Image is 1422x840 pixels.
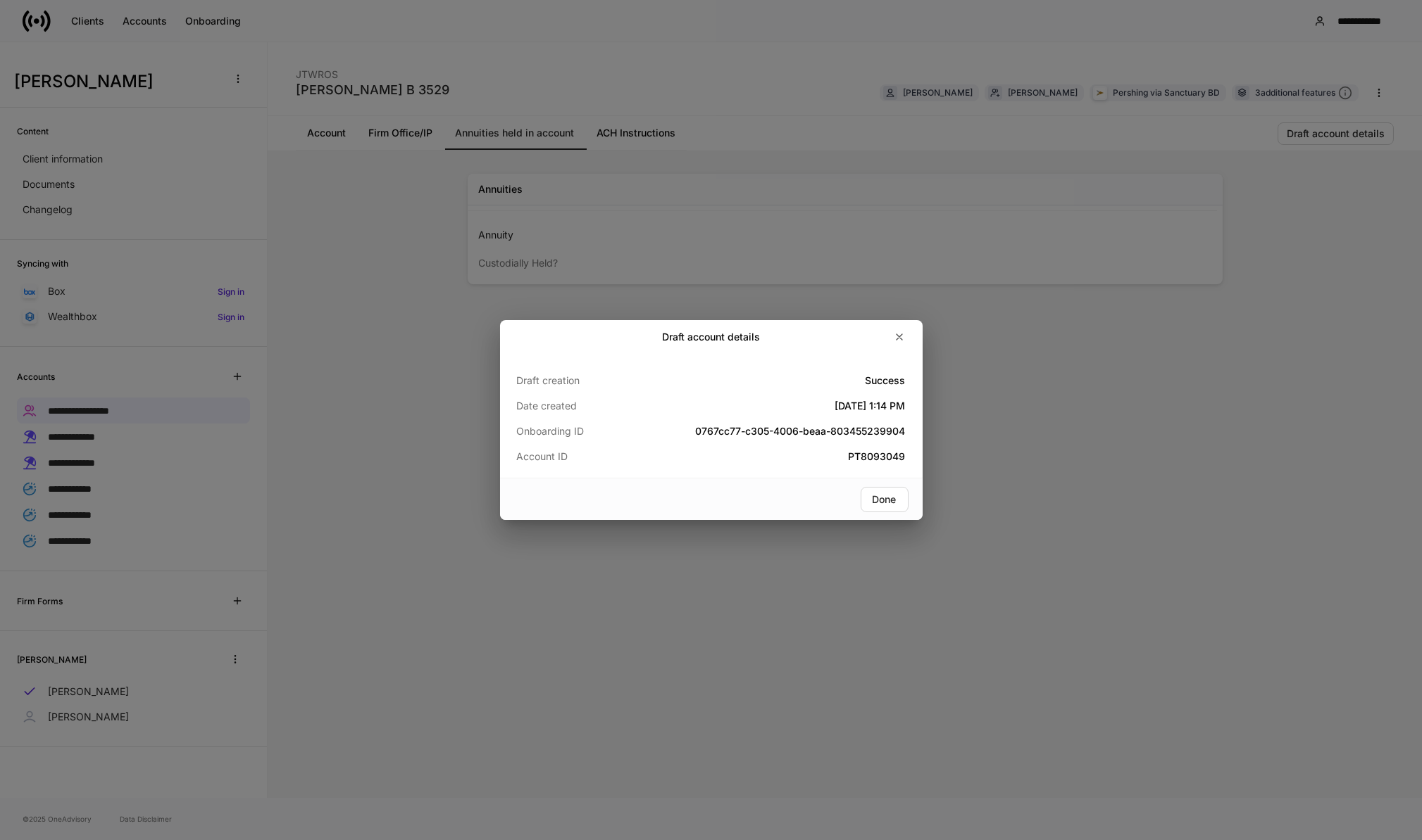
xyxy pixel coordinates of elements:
[517,424,647,438] p: Onboarding ID
[861,487,909,512] button: Done
[873,495,897,504] div: Done
[517,399,647,413] p: Date created
[647,374,906,388] h5: Success
[662,330,760,344] h2: Draft account details
[647,399,906,413] h5: [DATE] 1:14 PM
[517,374,647,388] p: Draft creation
[647,450,906,464] h5: PT8093049
[517,450,647,464] p: Account ID
[647,424,906,438] h5: 0767cc77-c305-4006-beaa-803455239904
